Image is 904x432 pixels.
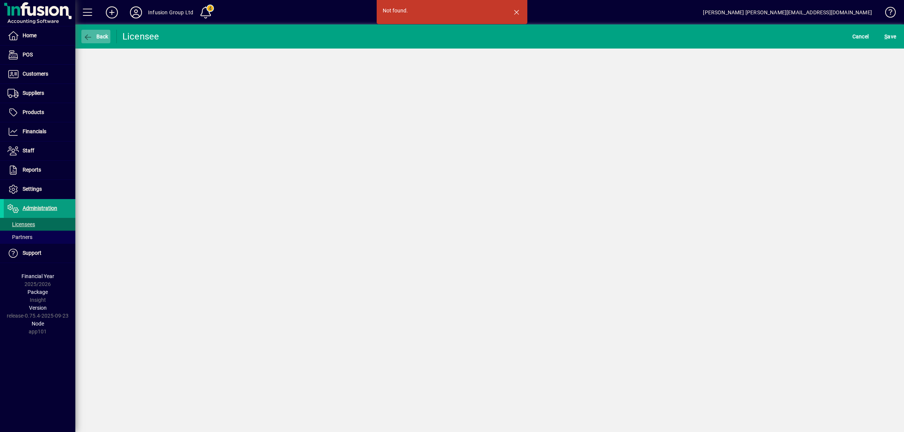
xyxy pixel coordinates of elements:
[4,218,75,231] a: Licensees
[8,221,35,227] span: Licensees
[100,6,124,19] button: Add
[23,71,48,77] span: Customers
[75,30,117,43] app-page-header-button: Back
[4,231,75,243] a: Partners
[4,84,75,103] a: Suppliers
[23,148,34,154] span: Staff
[23,250,41,256] span: Support
[4,141,75,160] a: Staff
[703,6,872,18] div: [PERSON_NAME] [PERSON_NAME][EMAIL_ADDRESS][DOMAIN_NAME]
[122,30,159,43] div: Licensee
[23,167,41,173] span: Reports
[23,205,57,211] span: Administration
[884,33,887,40] span: S
[124,6,148,19] button: Profile
[83,33,108,40] span: Back
[23,32,37,38] span: Home
[21,273,54,279] span: Financial Year
[4,122,75,141] a: Financials
[852,30,869,43] span: Cancel
[81,30,110,43] button: Back
[4,65,75,84] a: Customers
[8,234,32,240] span: Partners
[851,30,871,43] button: Cancel
[883,30,898,43] button: Save
[4,46,75,64] a: POS
[148,6,193,18] div: Infusion Group Ltd
[23,52,33,58] span: POS
[29,305,47,311] span: Version
[4,103,75,122] a: Products
[4,244,75,263] a: Support
[23,128,46,134] span: Financials
[23,109,44,115] span: Products
[884,30,896,43] span: ave
[27,289,48,295] span: Package
[4,26,75,45] a: Home
[880,2,895,26] a: Knowledge Base
[4,180,75,199] a: Settings
[4,161,75,179] a: Reports
[32,321,44,327] span: Node
[23,90,44,96] span: Suppliers
[23,186,42,192] span: Settings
